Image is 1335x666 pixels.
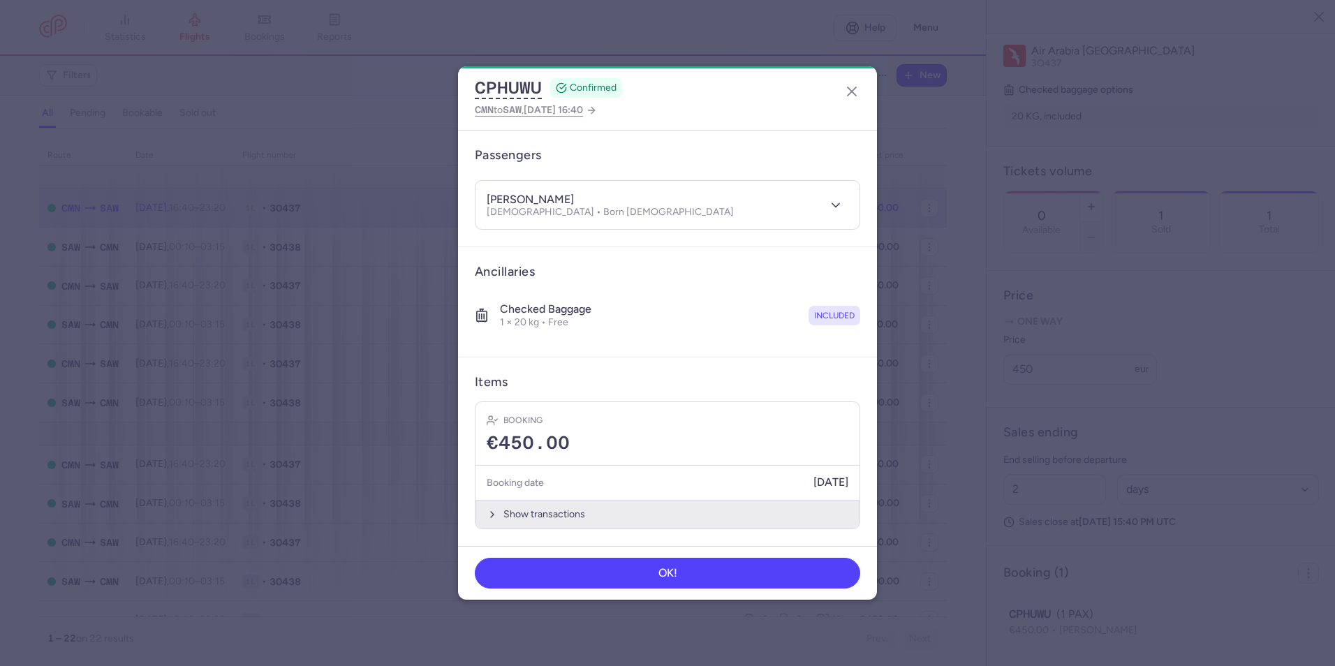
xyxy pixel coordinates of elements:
span: CMN [475,104,494,115]
span: SAW [503,104,522,115]
h4: Checked baggage [500,302,591,316]
p: 1 × 20 kg • Free [500,316,591,329]
span: to , [475,101,583,119]
div: Booking€450.00 [475,402,860,466]
h3: Items [475,374,508,390]
span: included [814,309,855,323]
a: CMNtoSAW,[DATE] 16:40 [475,101,597,119]
span: €450.00 [487,433,570,454]
h3: Ancillaries [475,264,860,280]
span: OK! [658,567,677,579]
h4: [PERSON_NAME] [487,193,574,207]
h5: Booking date [487,474,544,491]
button: OK! [475,558,860,589]
span: [DATE] [813,476,848,489]
p: [DEMOGRAPHIC_DATA] • Born [DEMOGRAPHIC_DATA] [487,207,734,218]
button: Show transactions [475,500,860,528]
button: CPHUWU [475,77,542,98]
span: CONFIRMED [570,81,617,95]
h3: Passengers [475,147,542,163]
h4: Booking [503,413,543,427]
span: [DATE] 16:40 [524,104,583,116]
